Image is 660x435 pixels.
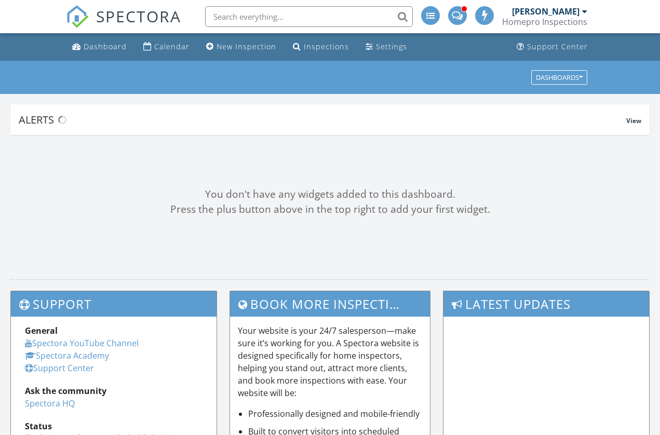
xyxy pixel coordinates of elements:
li: Professionally designed and mobile-friendly [248,407,422,420]
a: Settings [361,37,411,57]
h3: Book More Inspections [230,291,429,317]
a: Spectora HQ [25,398,75,409]
button: Dashboards [531,70,587,85]
div: Dashboards [536,74,583,81]
div: Inspections [304,42,349,51]
span: View [626,116,641,125]
h3: Latest Updates [443,291,649,317]
span: SPECTORA [96,5,181,27]
div: Homepro Inspections [502,17,587,27]
div: [PERSON_NAME] [512,6,580,17]
div: Alerts [19,113,626,127]
a: Support Center [25,362,94,374]
div: Ask the community [25,385,203,397]
a: Dashboard [68,37,131,57]
a: Calendar [139,37,194,57]
div: Calendar [154,42,190,51]
input: Search everything... [205,6,413,27]
a: New Inspection [202,37,280,57]
div: Settings [376,42,407,51]
div: Support Center [527,42,588,51]
div: Status [25,420,203,432]
h3: Support [11,291,217,317]
div: New Inspection [217,42,276,51]
a: SPECTORA [66,14,181,36]
strong: General [25,325,58,336]
p: Your website is your 24/7 salesperson—make sure it’s working for you. A Spectora website is desig... [238,324,422,399]
img: The Best Home Inspection Software - Spectora [66,5,89,28]
div: You don't have any widgets added to this dashboard. [10,187,650,202]
div: Dashboard [84,42,127,51]
a: Spectora Academy [25,350,109,361]
a: Inspections [289,37,353,57]
a: Spectora YouTube Channel [25,337,139,349]
a: Support Center [513,37,592,57]
div: Press the plus button above in the top right to add your first widget. [10,202,650,217]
